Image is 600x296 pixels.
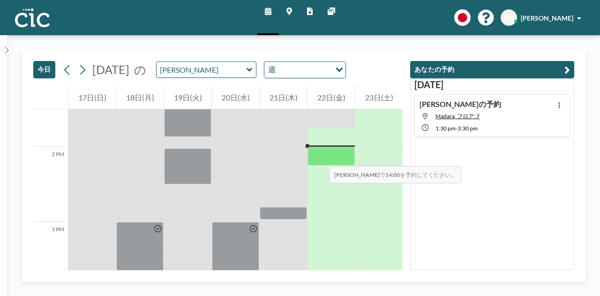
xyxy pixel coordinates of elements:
div: 20日(水) [212,86,259,109]
span: - [456,125,457,132]
span: Madara, フロア: 7 [435,113,480,120]
img: organization-logo [15,8,50,27]
span: の [134,62,146,77]
span: で を予約してください。 [329,166,461,183]
div: 23日(土) [355,86,403,109]
div: 2 PM [33,147,68,222]
input: Search for option [278,64,330,76]
button: 今日 [33,61,55,78]
div: 19日(火) [164,86,211,109]
span: AM [503,14,514,22]
button: あなたの予約 [410,61,574,78]
b: [PERSON_NAME] [334,171,380,178]
div: 21日(木) [260,86,307,109]
span: [DATE] [92,62,129,76]
div: 18日(月) [116,86,164,109]
span: 週 [266,64,277,76]
span: 3:30 PM [457,125,478,132]
input: Yuri [157,62,247,77]
div: Search for option [264,62,345,78]
span: [PERSON_NAME] [521,14,573,22]
h4: [PERSON_NAME]の予約 [420,99,501,109]
b: 14:00 [385,171,400,178]
div: 1 PM [33,72,68,147]
h3: [DATE] [414,79,570,91]
span: 1:30 PM [435,125,456,132]
div: 17日(日) [68,86,116,109]
div: 22日(金) [307,86,355,109]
